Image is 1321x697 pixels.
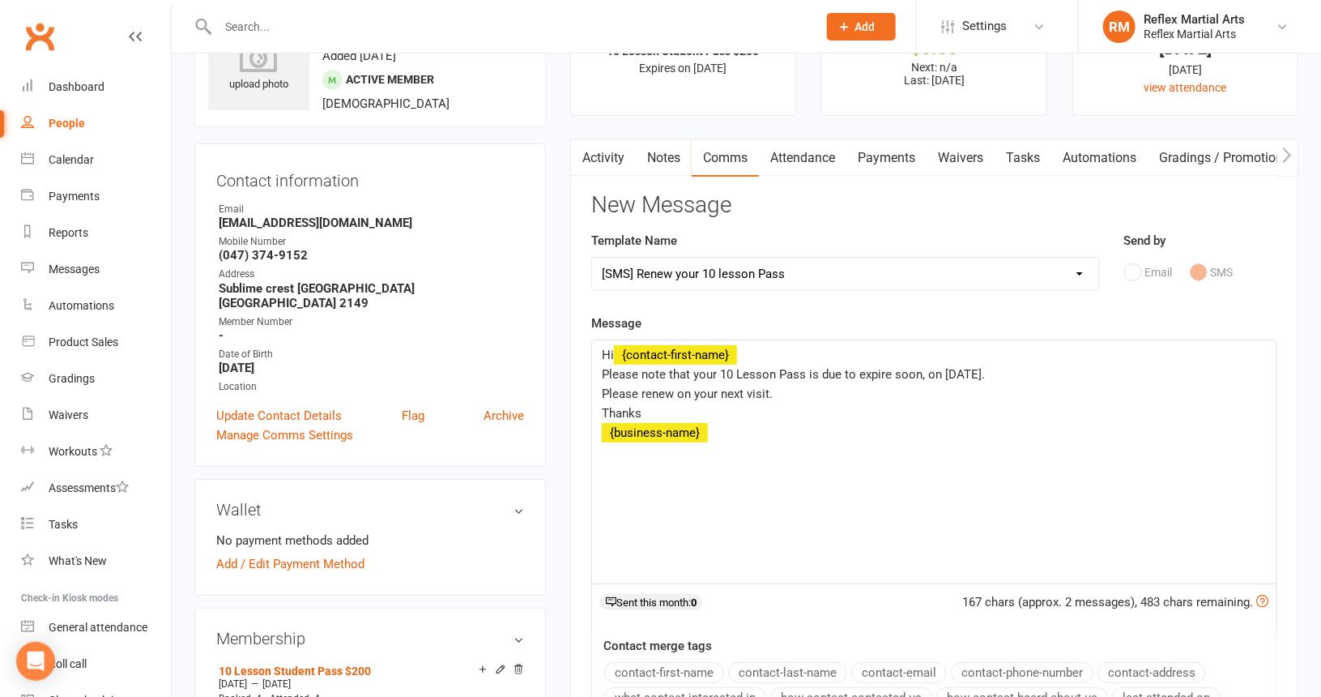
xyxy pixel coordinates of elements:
[1144,12,1245,27] div: Reflex Martial Arts
[216,531,524,550] li: No payment methods added
[591,193,1277,218] h3: New Message
[21,609,171,646] a: General attendance kiosk mode
[219,281,524,310] strong: Sublime crest [GEOGRAPHIC_DATA] [GEOGRAPHIC_DATA] 2149
[216,554,364,574] a: Add / Edit Payment Method
[21,434,171,470] a: Workouts
[219,202,524,217] div: Email
[591,231,677,250] label: Template Name
[262,678,291,690] span: [DATE]
[219,314,524,330] div: Member Number
[49,408,88,421] div: Waivers
[1148,139,1301,177] a: Gradings / Promotions
[962,8,1007,45] span: Settings
[1051,139,1148,177] a: Automations
[216,501,524,519] h3: Wallet
[759,139,846,177] a: Attendance
[219,248,524,263] strong: (047) 374-9152
[49,481,129,494] div: Assessments
[602,406,641,421] span: Thanks
[837,40,1032,57] div: $0.00
[603,636,712,656] label: Contact merge tags
[636,139,692,177] a: Notes
[216,406,342,425] a: Update Contact Details
[21,142,171,178] a: Calendar
[219,347,524,362] div: Date of Birth
[219,678,247,690] span: [DATE]
[49,445,97,458] div: Workouts
[484,406,524,425] a: Archive
[692,139,759,177] a: Comms
[219,328,524,343] strong: -
[21,251,171,288] a: Messages
[855,20,876,33] span: Add
[962,592,1268,612] div: 167 chars (approx. 2 messages), 483 chars remaining.
[1088,40,1283,57] div: [DATE]
[216,165,524,190] h3: Contact information
[1124,231,1166,250] label: Send by
[21,470,171,507] a: Assessments
[19,16,60,57] a: Clubworx
[21,543,171,579] a: What's New
[216,630,524,648] h3: Membership
[1144,81,1227,94] a: view attendance
[219,267,524,282] div: Address
[49,153,94,166] div: Calendar
[1097,662,1206,683] button: contact-address
[995,139,1051,177] a: Tasks
[219,379,524,395] div: Location
[604,662,724,683] button: contact-first-name
[21,178,171,215] a: Payments
[216,425,353,445] a: Manage Comms Settings
[208,40,309,93] div: upload photo
[21,397,171,434] a: Waivers
[49,554,107,567] div: What's New
[219,216,524,230] strong: [EMAIL_ADDRESS][DOMAIN_NAME]
[49,190,100,203] div: Payments
[927,139,995,177] a: Waivers
[837,61,1032,87] p: Next: n/a Last: [DATE]
[21,324,171,361] a: Product Sales
[213,15,806,38] input: Search...
[49,657,87,670] div: Roll call
[49,621,147,634] div: General attendance
[1088,61,1283,79] div: [DATE]
[49,80,104,93] div: Dashboard
[219,234,524,250] div: Mobile Number
[49,336,118,348] div: Product Sales
[827,13,896,41] button: Add
[21,361,171,397] a: Gradings
[21,69,171,105] a: Dashboard
[49,299,114,312] div: Automations
[1103,11,1136,43] div: RM
[640,62,727,75] span: Expires on [DATE]
[322,49,396,63] time: Added [DATE]
[49,263,100,276] div: Messages
[602,348,614,362] span: Hi
[21,646,171,682] a: Roll call
[571,139,636,177] a: Activity
[21,215,171,251] a: Reports
[602,387,773,401] span: Please renew on your next visit.
[49,372,95,385] div: Gradings
[1144,27,1245,41] div: Reflex Martial Arts
[728,662,847,683] button: contact-last-name
[402,406,424,425] a: Flag
[951,662,1093,683] button: contact-phone-number
[215,678,524,691] div: —
[591,314,641,333] label: Message
[346,73,434,86] span: Active member
[322,96,450,111] span: [DEMOGRAPHIC_DATA]
[600,594,702,610] div: Sent this month:
[691,597,697,609] strong: 0
[219,361,524,375] strong: [DATE]
[846,139,927,177] a: Payments
[49,226,88,239] div: Reports
[851,662,947,683] button: contact-email
[16,642,55,681] div: Open Intercom Messenger
[21,288,171,324] a: Automations
[49,518,78,531] div: Tasks
[602,367,985,382] span: Please note that your 10 Lesson Pass is due to expire soon, on [DATE].
[49,117,85,130] div: People
[21,105,171,142] a: People
[21,507,171,543] a: Tasks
